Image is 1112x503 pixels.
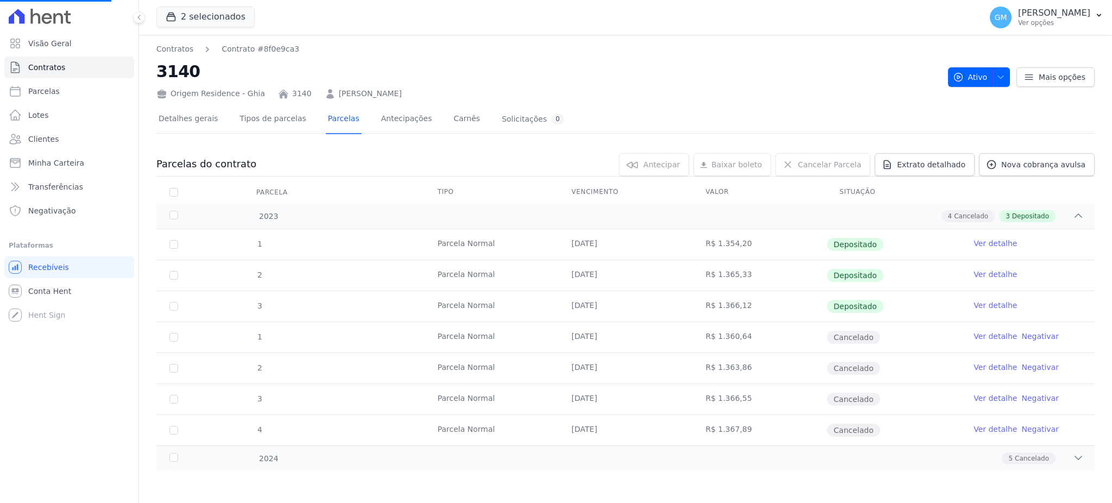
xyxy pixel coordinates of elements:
a: Ver detalhe [974,238,1017,249]
span: Lotes [28,110,49,121]
td: [DATE] [559,260,693,291]
a: Negativação [4,200,134,222]
a: Ver detalhe [974,393,1017,404]
a: Nova cobrança avulsa [979,153,1095,176]
span: 5 [1008,454,1013,463]
p: [PERSON_NAME] [1018,8,1090,18]
a: Antecipações [379,105,434,134]
span: Minha Carteira [28,158,84,168]
th: Vencimento [559,181,693,204]
a: Negativar [1021,332,1059,341]
span: 2023 [258,211,279,222]
td: Parcela Normal [425,415,559,445]
div: Plataformas [9,239,130,252]
a: Contratos [4,56,134,78]
p: Ver opções [1018,18,1090,27]
a: Transferências [4,176,134,198]
td: R$ 1.363,86 [692,353,826,383]
a: Mais opções [1016,67,1095,87]
td: Parcela Normal [425,229,559,260]
a: Tipos de parcelas [238,105,308,134]
a: Negativar [1021,363,1059,372]
a: Lotes [4,104,134,126]
span: 2024 [258,453,279,464]
a: Ver detalhe [974,424,1017,435]
span: Cancelado [1015,454,1049,463]
div: Solicitações [502,114,564,124]
td: Parcela Normal [425,260,559,291]
span: Cancelado [827,362,880,375]
span: 1 [256,240,262,248]
a: Visão Geral [4,33,134,54]
h3: Parcelas do contrato [156,158,256,171]
td: R$ 1.366,12 [692,291,826,322]
span: Depositado [827,238,883,251]
span: Recebíveis [28,262,69,273]
td: Parcela Normal [425,384,559,414]
span: 3 [1006,211,1010,221]
button: 2 selecionados [156,7,255,27]
span: Extrato detalhado [897,159,965,170]
a: Ver detalhe [974,300,1017,311]
span: Mais opções [1039,72,1085,83]
td: R$ 1.366,55 [692,384,826,414]
span: Cancelado [827,424,880,437]
a: Ver detalhe [974,362,1017,373]
td: Parcela Normal [425,322,559,353]
span: Contratos [28,62,65,73]
input: Só é possível selecionar pagamentos em aberto [169,240,178,249]
a: Parcelas [326,105,362,134]
a: Contratos [156,43,193,55]
input: Só é possível selecionar pagamentos em aberto [169,271,178,280]
a: Negativar [1021,425,1059,433]
span: 1 [256,332,262,341]
th: Valor [692,181,826,204]
div: Parcela [243,181,301,203]
td: R$ 1.360,64 [692,322,826,353]
a: Carnês [451,105,482,134]
th: Situação [826,181,961,204]
span: 4 [256,425,262,434]
td: [DATE] [559,291,693,322]
a: Ver detalhe [974,269,1017,280]
a: Clientes [4,128,134,150]
a: [PERSON_NAME] [339,88,402,99]
a: Recebíveis [4,256,134,278]
a: Detalhes gerais [156,105,220,134]
a: Ver detalhe [974,331,1017,342]
input: Só é possível selecionar pagamentos em aberto [169,333,178,342]
span: 4 [948,211,952,221]
span: Parcelas [28,86,60,97]
span: 3 [256,301,262,310]
a: Contrato #8f0e9ca3 [222,43,299,55]
a: Parcelas [4,80,134,102]
a: Extrato detalhado [875,153,975,176]
td: R$ 1.365,33 [692,260,826,291]
button: Ativo [948,67,1010,87]
input: Só é possível selecionar pagamentos em aberto [169,302,178,311]
input: Só é possível selecionar pagamentos em aberto [169,426,178,435]
input: Só é possível selecionar pagamentos em aberto [169,364,178,373]
td: [DATE] [559,415,693,445]
td: [DATE] [559,229,693,260]
td: Parcela Normal [425,291,559,322]
span: 3 [256,394,262,403]
span: Transferências [28,181,83,192]
span: Clientes [28,134,59,144]
span: Conta Hent [28,286,71,297]
td: Parcela Normal [425,353,559,383]
a: Minha Carteira [4,152,134,174]
span: Cancelado [827,331,880,344]
span: Cancelado [827,393,880,406]
span: 2 [256,363,262,372]
span: Depositado [827,269,883,282]
input: Só é possível selecionar pagamentos em aberto [169,395,178,404]
td: R$ 1.354,20 [692,229,826,260]
div: Origem Residence - Ghia [156,88,265,99]
span: Ativo [953,67,988,87]
div: 0 [551,114,564,124]
span: Depositado [827,300,883,313]
span: Nova cobrança avulsa [1001,159,1085,170]
span: Negativação [28,205,76,216]
span: 2 [256,271,262,279]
